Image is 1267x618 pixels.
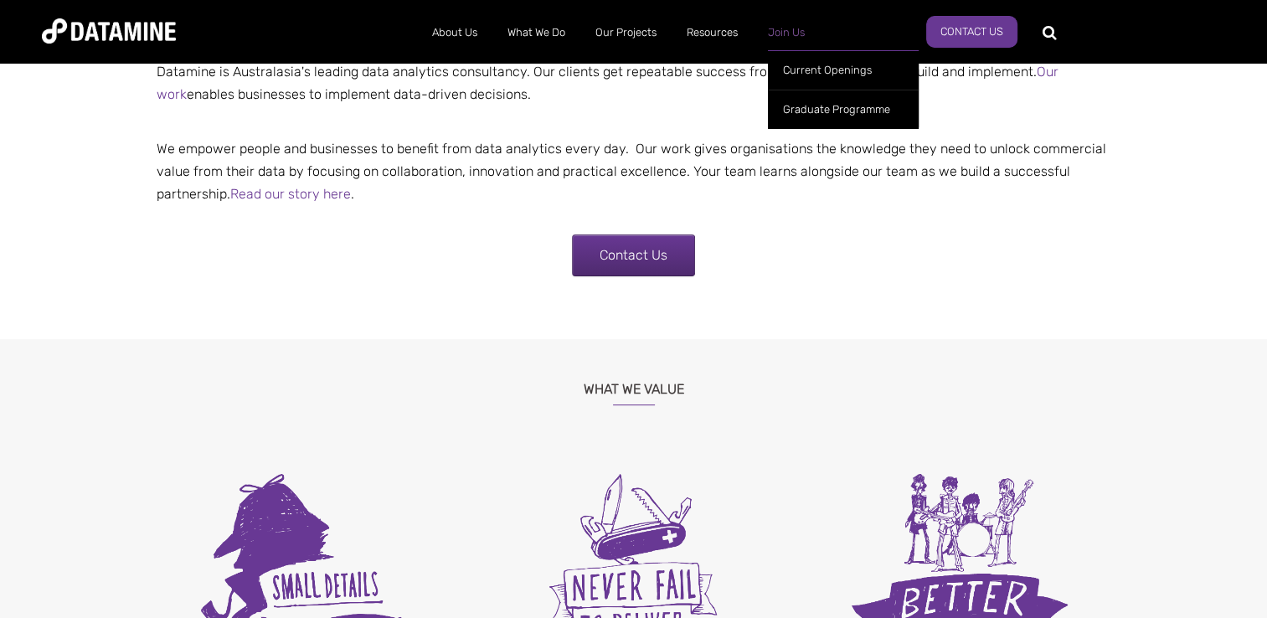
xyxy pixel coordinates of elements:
[144,115,1124,206] p: We empower people and businesses to benefit from data analytics every day. Our work gives organis...
[230,186,351,202] a: Read our story here
[42,18,176,44] img: Datamine
[417,11,492,54] a: About Us
[600,247,667,263] span: Contact Us
[926,16,1017,48] a: Contact Us
[144,360,1124,405] h3: What We Value
[492,11,580,54] a: What We Do
[144,60,1124,106] p: Datamine is Australasia's leading data analytics consultancy. Our clients get repeatable success ...
[572,234,695,276] a: Contact Us
[580,11,672,54] a: Our Projects
[753,11,820,54] a: Join Us
[672,11,753,54] a: Resources
[768,50,919,90] a: Current Openings
[768,90,919,129] a: Graduate Programme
